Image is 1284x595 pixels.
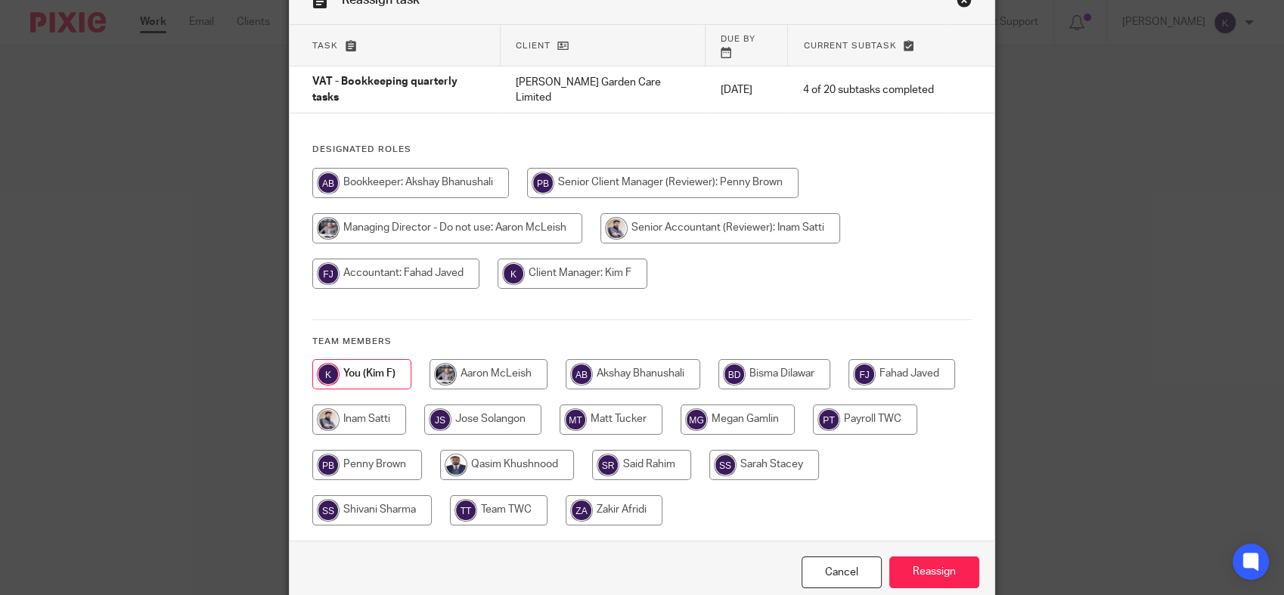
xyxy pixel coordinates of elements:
[312,144,972,156] h4: Designated Roles
[312,77,457,104] span: VAT - Bookkeeping quarterly tasks
[312,336,972,348] h4: Team members
[788,67,949,113] td: 4 of 20 subtasks completed
[720,82,773,98] p: [DATE]
[803,42,896,50] span: Current subtask
[721,35,755,43] span: Due by
[312,42,338,50] span: Task
[889,556,979,589] input: Reassign
[802,556,882,589] a: Close this dialog window
[516,42,551,50] span: Client
[516,75,690,106] p: [PERSON_NAME] Garden Care Limited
